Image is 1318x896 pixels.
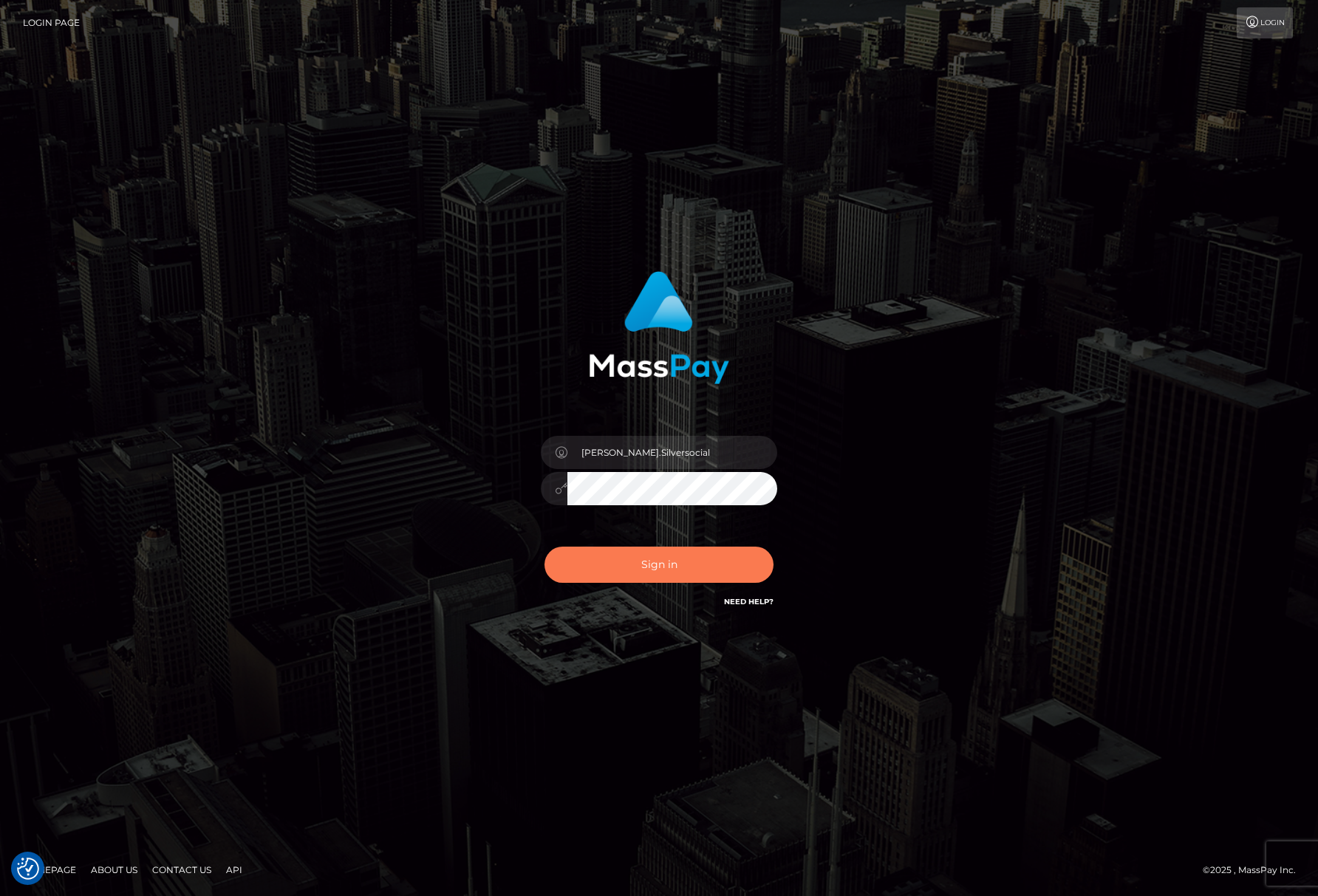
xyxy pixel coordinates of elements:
img: MassPay Login [589,271,729,384]
a: Homepage [16,858,82,881]
a: API [220,858,248,881]
a: Login [1237,7,1293,38]
input: Username... [567,436,777,469]
button: Sign in [544,547,774,583]
a: Need Help? [724,597,774,606]
div: © 2025 , MassPay Inc. [1203,862,1307,878]
a: Contact Us [146,858,217,881]
img: Revisit consent button [17,858,39,880]
a: About Us [85,858,143,881]
button: Consent Preferences [17,858,39,880]
a: Login Page [23,7,80,38]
